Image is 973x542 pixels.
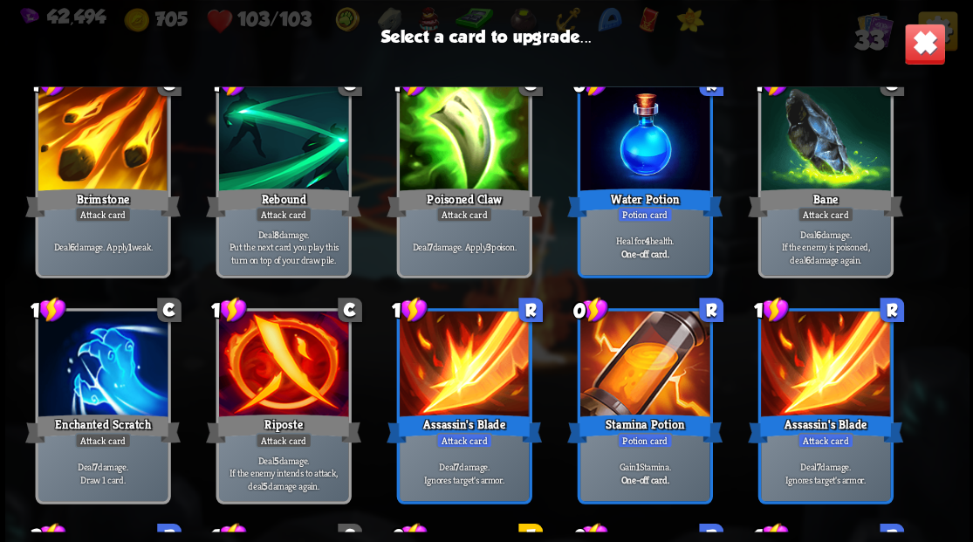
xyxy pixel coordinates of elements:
[815,228,820,241] b: 6
[31,70,66,97] div: 1
[387,411,542,446] div: Assassin's Blade
[435,432,492,448] div: Attack card
[157,72,182,96] div: C
[157,298,182,322] div: C
[387,185,542,220] div: Poisoned Claw
[486,240,491,253] b: 3
[748,411,903,446] div: Assassin's Blade
[903,23,945,65] img: Close_Button.png
[273,453,278,466] b: 5
[255,206,312,222] div: Attack card
[255,432,312,448] div: Attack card
[222,228,345,266] p: Deal damage. Put the next card you play this turn on top of your draw pile.
[753,70,789,97] div: 1
[41,240,164,253] p: Deal damage. Apply weak.
[880,298,904,322] div: R
[402,460,525,485] p: Deal damage. Ignores target's armor.
[567,411,723,446] div: Stamina Potion
[617,206,673,222] div: Potion card
[455,460,459,473] b: 7
[644,234,649,247] b: 4
[392,296,428,323] div: 1
[41,460,164,485] p: Deal damage. Draw 1 card.
[381,26,593,45] h3: Select a card to upgrade...
[620,472,668,485] b: One-off card.
[338,72,362,96] div: C
[583,234,706,247] p: Heal for health.
[402,240,525,253] p: Deal damage. Apply poison.
[206,411,361,446] div: Riposte
[699,298,723,322] div: R
[222,453,345,491] p: Deal damage. If the enemy intends to attack, deal damage again.
[764,460,887,485] p: Deal damage. Ignores target's armor.
[805,253,810,266] b: 6
[567,185,723,220] div: Water Potion
[25,411,181,446] div: Enchanted Scratch
[128,240,132,253] b: 1
[699,72,723,96] div: R
[797,432,853,448] div: Attack card
[338,298,362,322] div: C
[93,460,98,473] b: 7
[69,240,74,253] b: 6
[816,460,820,473] b: 7
[572,70,608,97] div: 0
[25,185,181,220] div: Brimstone
[764,228,887,266] p: Deal damage. If the enemy is poisoned, deal damage again.
[583,460,706,473] p: Gain Stamina.
[518,72,543,96] div: C
[74,206,131,222] div: Attack card
[428,240,432,253] b: 7
[211,70,247,97] div: 1
[206,185,361,220] div: Rebound
[635,460,639,473] b: 1
[518,298,543,322] div: R
[617,432,673,448] div: Potion card
[435,206,492,222] div: Attack card
[74,432,131,448] div: Attack card
[211,296,247,323] div: 1
[392,70,428,97] div: 1
[31,296,66,323] div: 1
[620,247,668,260] b: One-off card.
[572,296,608,323] div: 0
[748,185,903,220] div: Bane
[880,72,904,96] div: C
[797,206,853,222] div: Attack card
[263,479,268,492] b: 5
[273,228,278,241] b: 8
[753,296,789,323] div: 1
